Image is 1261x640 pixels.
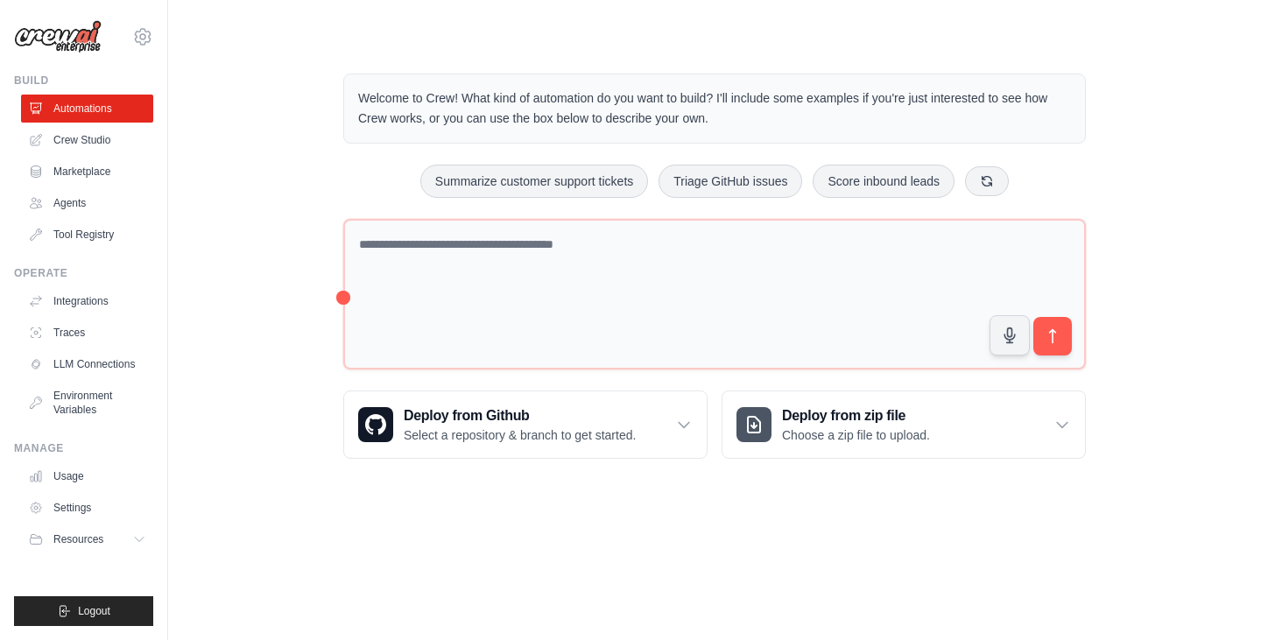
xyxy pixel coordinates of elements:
button: Score inbound leads [813,165,955,198]
p: Select a repository & branch to get started. [404,426,636,444]
div: Manage [14,441,153,455]
button: Resources [21,525,153,553]
a: Usage [21,462,153,490]
a: LLM Connections [21,350,153,378]
button: Logout [14,596,153,626]
p: Choose a zip file to upload. [782,426,930,444]
a: Environment Variables [21,382,153,424]
h3: Deploy from zip file [782,405,930,426]
p: Welcome to Crew! What kind of automation do you want to build? I'll include some examples if you'... [358,88,1071,129]
a: Tool Registry [21,221,153,249]
span: Resources [53,532,103,546]
a: Automations [21,95,153,123]
img: Logo [14,20,102,53]
a: Marketplace [21,158,153,186]
a: Traces [21,319,153,347]
button: Summarize customer support tickets [420,165,648,198]
a: Settings [21,494,153,522]
a: Crew Studio [21,126,153,154]
div: Build [14,74,153,88]
h3: Deploy from Github [404,405,636,426]
button: Triage GitHub issues [659,165,802,198]
a: Integrations [21,287,153,315]
div: Operate [14,266,153,280]
span: Logout [78,604,110,618]
a: Agents [21,189,153,217]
